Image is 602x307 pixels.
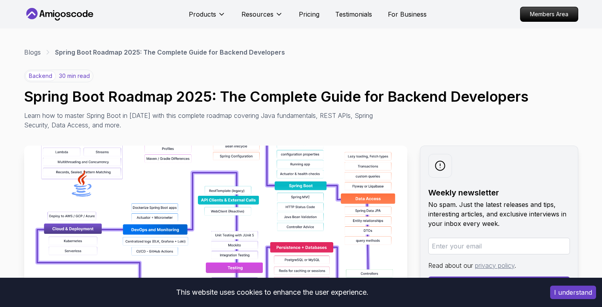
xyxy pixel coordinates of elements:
button: Products [189,9,226,25]
div: This website uses cookies to enhance the user experience. [6,284,538,301]
button: Resources [241,9,283,25]
button: Accept cookies [550,286,596,299]
button: Subscribe [428,277,570,292]
a: privacy policy [475,262,515,269]
p: Learn how to master Spring Boot in [DATE] with this complete roadmap covering Java fundamentals, ... [24,111,379,130]
p: backend [25,71,56,81]
p: Spring Boot Roadmap 2025: The Complete Guide for Backend Developers [55,47,285,57]
h1: Spring Boot Roadmap 2025: The Complete Guide for Backend Developers [24,89,578,104]
a: Blogs [24,47,41,57]
p: Products [189,9,216,19]
h2: Weekly newsletter [428,187,570,198]
input: Enter your email [428,238,570,254]
p: Members Area [520,7,578,21]
p: No spam. Just the latest releases and tips, interesting articles, and exclusive interviews in you... [428,200,570,228]
a: Pricing [299,9,319,19]
a: Members Area [520,7,578,22]
a: Testimonials [335,9,372,19]
p: Resources [241,9,273,19]
p: Read about our . [428,261,570,270]
a: For Business [388,9,427,19]
p: 30 min read [59,72,90,80]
